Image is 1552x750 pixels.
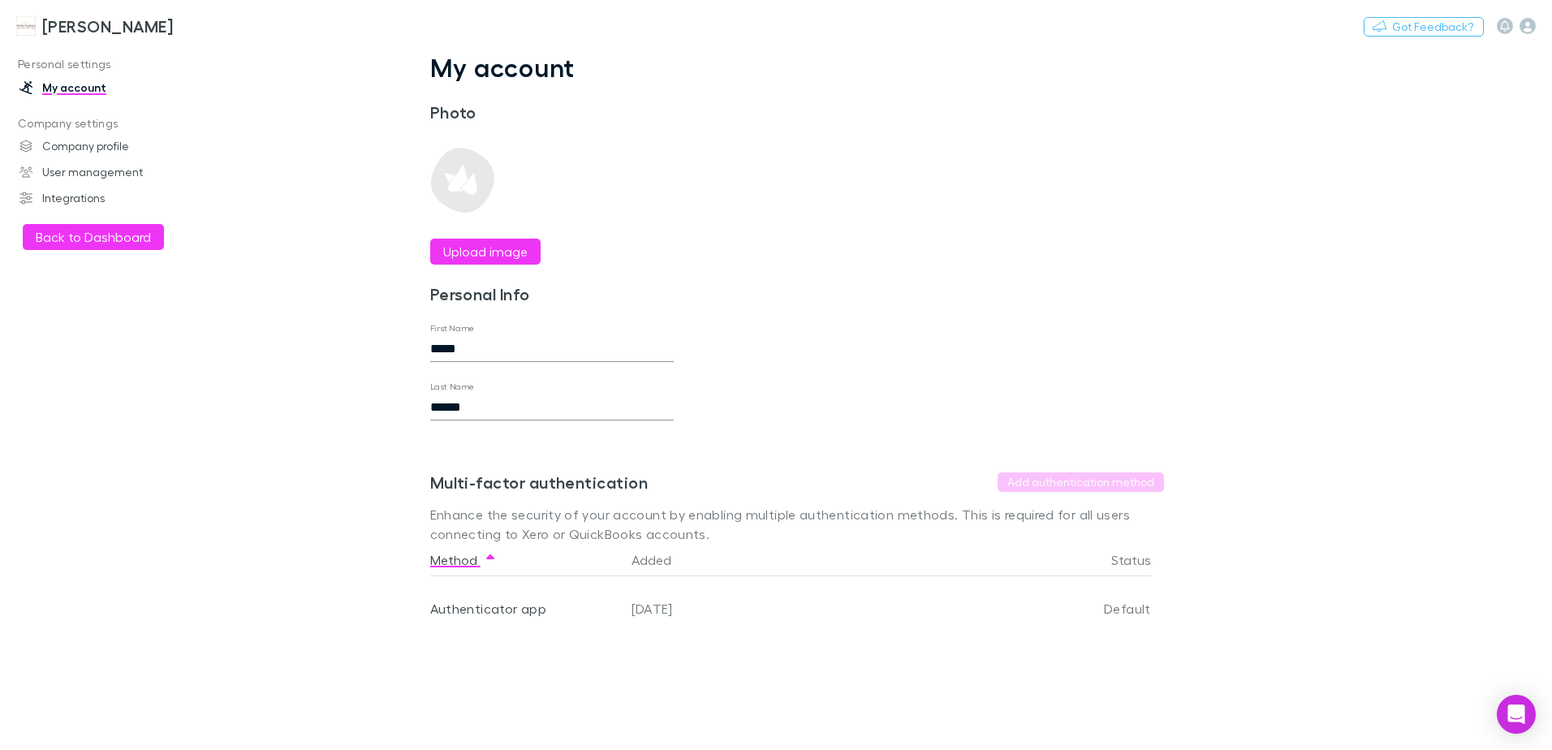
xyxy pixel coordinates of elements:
[42,16,173,36] h3: [PERSON_NAME]
[1111,544,1170,576] button: Status
[632,544,691,576] button: Added
[430,381,475,393] label: Last Name
[3,75,219,101] a: My account
[430,472,648,492] h3: Multi-factor authentication
[998,472,1164,492] button: Add authentication method
[16,16,36,36] img: Hales Douglass's Logo
[430,102,674,122] h3: Photo
[1364,17,1484,37] button: Got Feedback?
[430,148,495,213] img: Preview
[430,284,674,304] h3: Personal Info
[6,6,183,45] a: [PERSON_NAME]
[443,242,528,261] label: Upload image
[3,185,219,211] a: Integrations
[3,133,219,159] a: Company profile
[3,54,219,75] p: Personal settings
[430,505,1164,544] p: Enhance the security of your account by enabling multiple authentication methods. This is require...
[3,159,219,185] a: User management
[1497,695,1536,734] div: Open Intercom Messenger
[625,576,1005,641] div: [DATE]
[430,322,475,334] label: First Name
[430,52,1164,83] h1: My account
[430,239,541,265] button: Upload image
[3,114,219,134] p: Company settings
[1005,576,1151,641] div: Default
[430,576,619,641] div: Authenticator app
[430,544,497,576] button: Method
[23,224,164,250] button: Back to Dashboard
